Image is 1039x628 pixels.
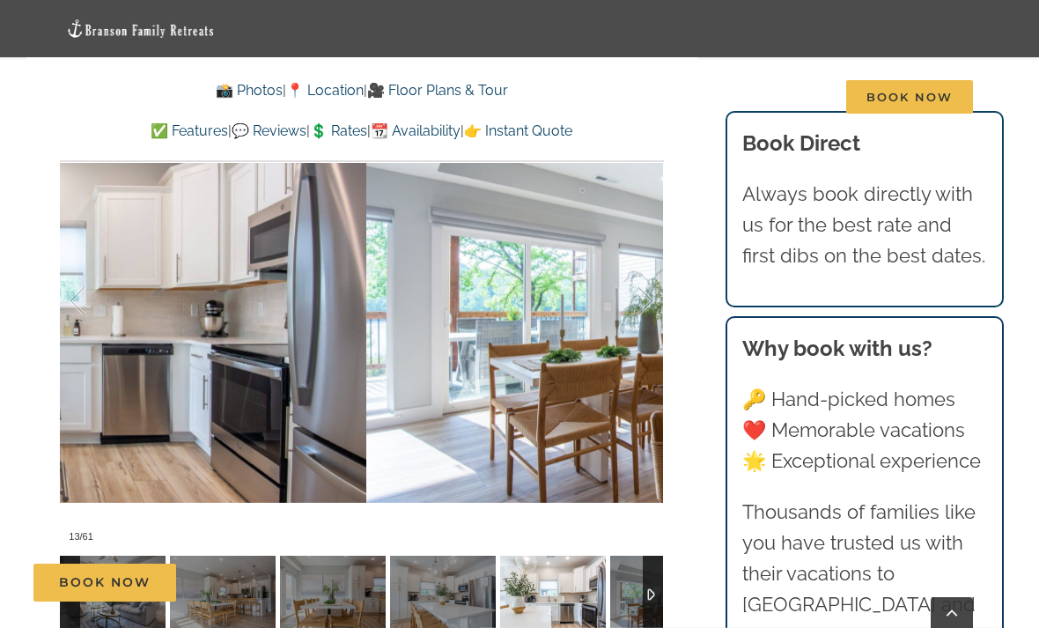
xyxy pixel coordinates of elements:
p: | | | | [60,120,663,143]
a: 💬 Reviews [232,122,306,139]
p: | | [60,79,663,102]
p: 🔑 Hand-picked homes ❤️ Memorable vacations 🌟 Exceptional experience [742,384,987,477]
a: Book Now [33,564,176,602]
a: 👉 Instant Quote [464,122,572,139]
a: 📍 Location [286,82,364,99]
a: 🎥 Floor Plans & Tour [367,82,508,99]
h3: Why book with us? [742,333,987,365]
a: 📆 Availability [371,122,461,139]
span: Book Now [59,575,151,590]
a: 💲 Rates [310,122,367,139]
p: Always book directly with us for the best rate and first dibs on the best dates. [742,179,987,272]
h3: Book Direct [742,128,987,159]
img: Branson Family Retreats Logo [66,18,216,39]
a: 📸 Photos [216,82,283,99]
a: ✅ Features [151,122,228,139]
span: Contact [751,91,807,103]
span: Book Now [846,80,973,114]
a: Contact [751,69,807,126]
